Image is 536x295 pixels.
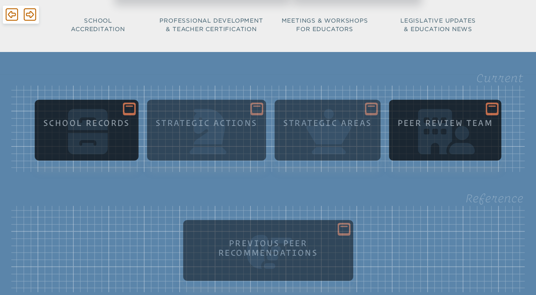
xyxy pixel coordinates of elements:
[397,118,493,128] h1: Peer Review Team
[192,238,345,258] h1: Previous Peer Recommendations
[71,17,125,33] span: School Accreditation
[466,192,523,205] legend: Reference
[6,7,18,22] span: Back
[159,17,263,33] span: Professional Development & Teacher Certification
[400,17,476,33] span: Legislative Updates & Education News
[156,118,258,128] h1: Strategic Actions
[282,17,368,33] span: Meetings & Workshops for Educators
[24,7,36,22] span: Forward
[43,118,130,128] h1: School Records
[283,118,372,128] h1: Strategic Areas
[476,71,523,85] legend: Current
